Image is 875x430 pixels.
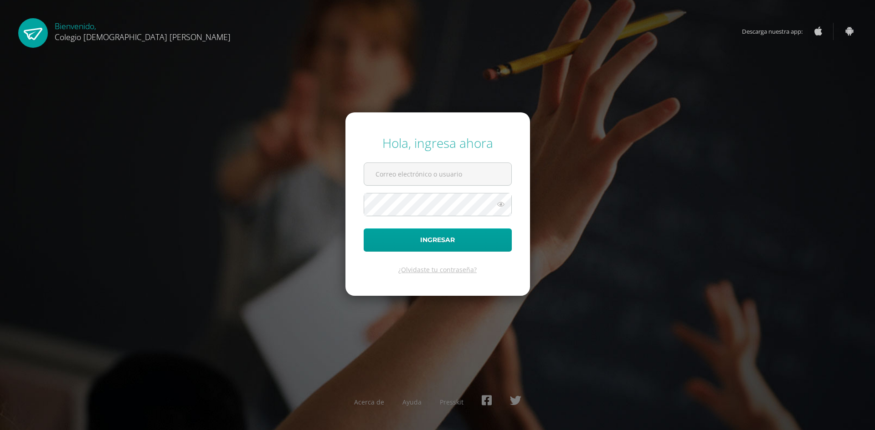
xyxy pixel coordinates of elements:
[398,265,477,274] a: ¿Olvidaste tu contraseña?
[364,163,511,185] input: Correo electrónico o usuario
[364,134,512,152] div: Hola, ingresa ahora
[742,23,812,40] span: Descarga nuestra app:
[402,398,422,406] a: Ayuda
[354,398,384,406] a: Acerca de
[364,228,512,252] button: Ingresar
[55,18,231,42] div: Bienvenido,
[440,398,463,406] a: Presskit
[55,31,231,42] span: Colegio [DEMOGRAPHIC_DATA] [PERSON_NAME]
